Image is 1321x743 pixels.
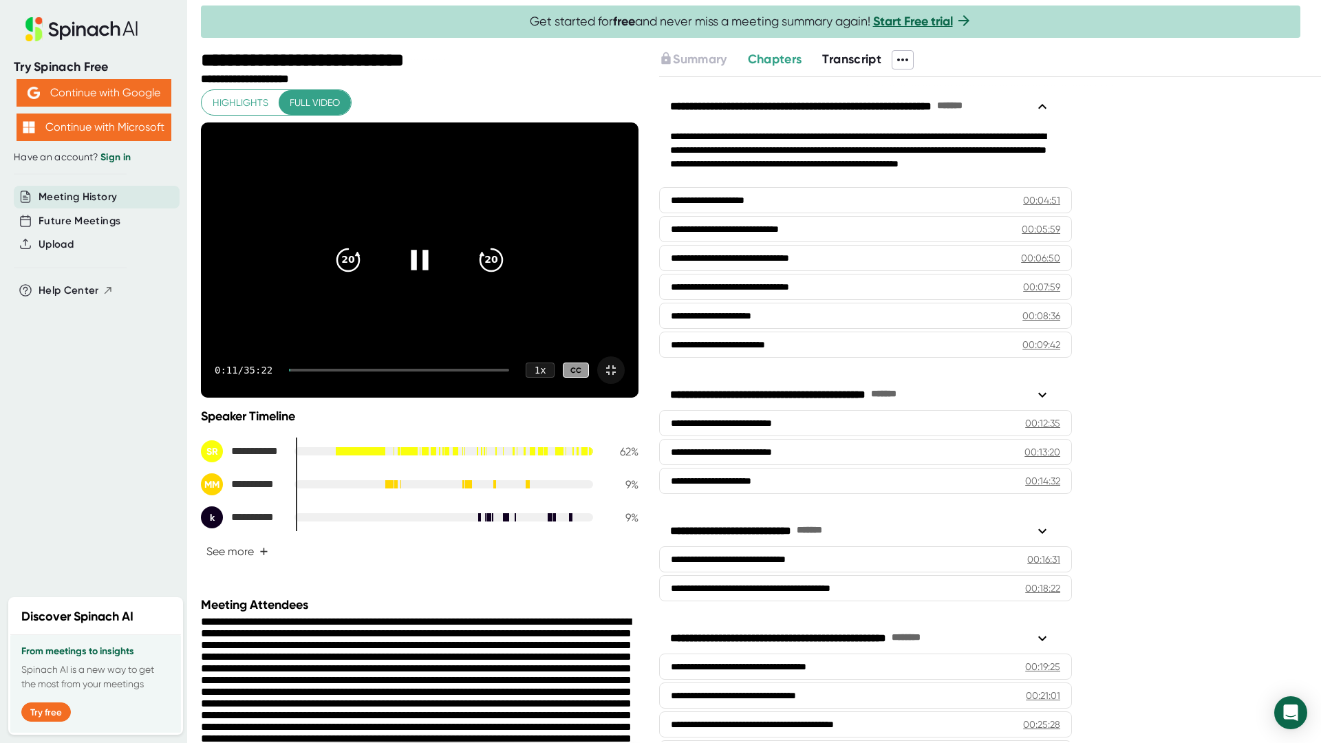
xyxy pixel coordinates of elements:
[201,506,223,528] div: k
[1022,222,1060,236] div: 00:05:59
[673,52,727,67] span: Summary
[100,151,131,163] a: Sign in
[17,79,171,107] button: Continue with Google
[259,546,268,557] span: +
[659,50,727,69] button: Summary
[659,50,747,69] div: Upgrade to access
[213,94,268,111] span: Highlights
[21,702,71,722] button: Try free
[39,283,99,299] span: Help Center
[17,114,171,141] button: Continue with Microsoft
[1023,193,1060,207] div: 00:04:51
[201,409,638,424] div: Speaker Timeline
[39,189,117,205] button: Meeting History
[604,478,638,491] div: 9 %
[21,646,170,657] h3: From meetings to insights
[279,90,351,116] button: Full video
[14,59,173,75] div: Try Spinach Free
[215,365,272,376] div: 0:11 / 35:22
[1022,309,1060,323] div: 00:08:36
[1274,696,1307,729] div: Open Intercom Messenger
[822,52,881,67] span: Transcript
[14,151,173,164] div: Have an account?
[201,440,283,462] div: Scott Reams
[1022,338,1060,352] div: 00:09:42
[202,90,279,116] button: Highlights
[563,363,589,378] div: CC
[1025,660,1060,674] div: 00:19:25
[873,14,953,29] a: Start Free trial
[748,50,802,69] button: Chapters
[201,597,642,612] div: Meeting Attendees
[21,607,133,626] h2: Discover Spinach AI
[201,473,223,495] div: MM
[822,50,881,69] button: Transcript
[526,363,555,378] div: 1 x
[1025,416,1060,430] div: 00:12:35
[1027,552,1060,566] div: 00:16:31
[613,14,635,29] b: free
[1023,280,1060,294] div: 00:07:59
[1026,689,1060,702] div: 00:21:01
[1023,718,1060,731] div: 00:25:28
[1024,445,1060,459] div: 00:13:20
[1021,251,1060,265] div: 00:06:50
[39,283,114,299] button: Help Center
[28,87,40,99] img: Aehbyd4JwY73AAAAAElFTkSuQmCC
[39,213,120,229] button: Future Meetings
[604,511,638,524] div: 9 %
[39,237,74,252] button: Upload
[21,663,170,691] p: Spinach AI is a new way to get the most from your meetings
[290,94,340,111] span: Full video
[201,539,274,563] button: See more+
[201,473,283,495] div: Max Morton
[748,52,802,67] span: Chapters
[1025,474,1060,488] div: 00:14:32
[530,14,972,30] span: Get started for and never miss a meeting summary again!
[1025,581,1060,595] div: 00:18:22
[201,506,283,528] div: kbardizian
[604,445,638,458] div: 62 %
[201,440,223,462] div: SR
